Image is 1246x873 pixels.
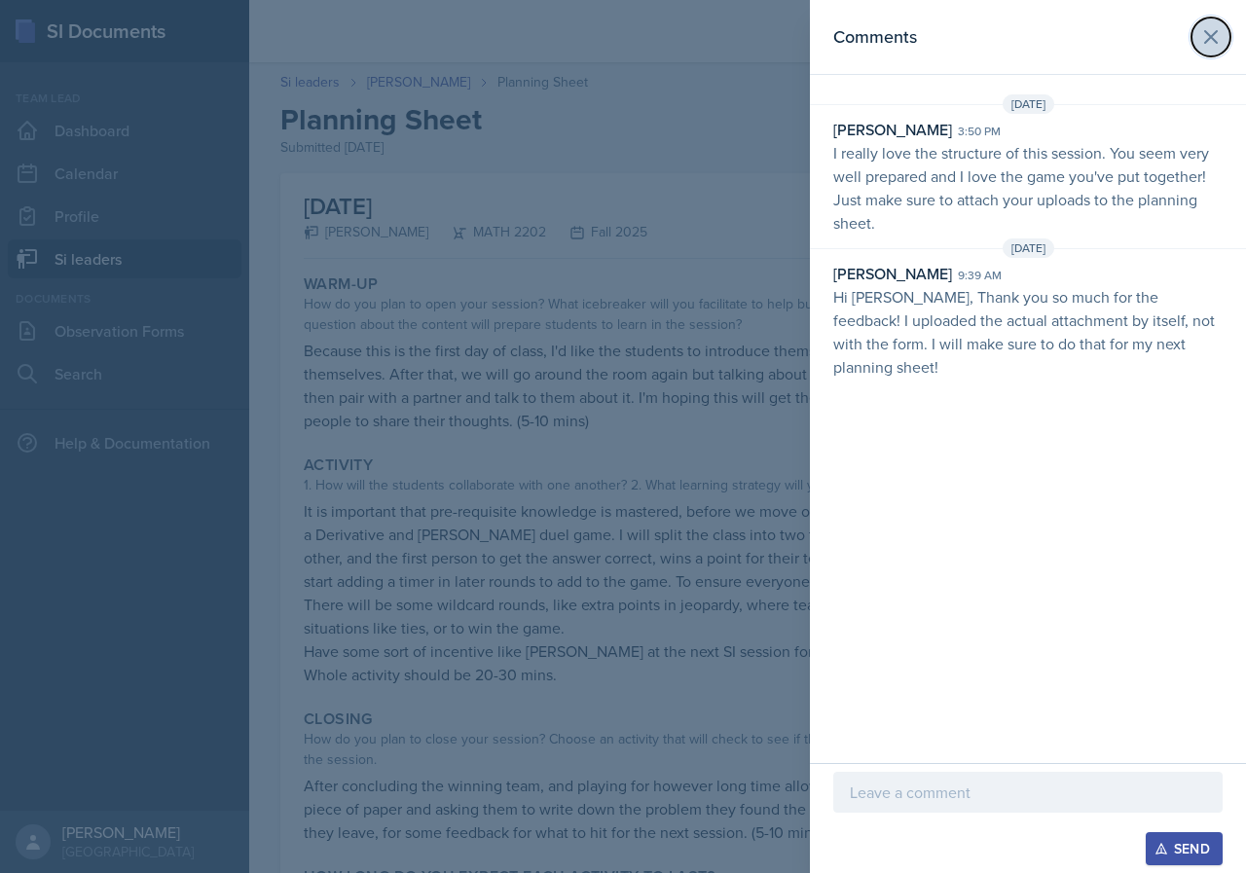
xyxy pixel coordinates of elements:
[958,123,1001,140] div: 3:50 pm
[1158,841,1210,856] div: Send
[958,267,1002,284] div: 9:39 am
[1003,94,1054,114] span: [DATE]
[833,141,1223,235] p: I really love the structure of this session. You seem very well prepared and I love the game you'...
[833,285,1223,379] p: Hi [PERSON_NAME], Thank you so much for the feedback! I uploaded the actual attachment by itself,...
[1003,238,1054,258] span: [DATE]
[833,118,952,141] div: [PERSON_NAME]
[833,23,917,51] h2: Comments
[1146,832,1223,865] button: Send
[833,262,952,285] div: [PERSON_NAME]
